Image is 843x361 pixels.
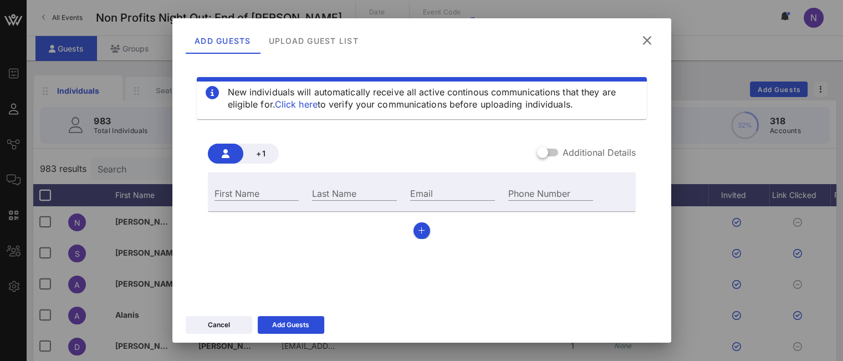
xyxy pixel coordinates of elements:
span: +1 [252,149,270,158]
div: Add Guests [272,319,309,331]
button: Cancel [186,316,252,334]
button: +1 [243,144,279,164]
div: Upload Guest List [259,27,367,54]
div: New individuals will automatically receive all active continous communications that they are elig... [228,86,638,110]
label: Additional Details [563,147,636,158]
button: Add Guests [258,316,324,334]
div: Cancel [208,319,230,331]
div: Add Guests [186,27,260,54]
a: Click here [275,99,318,110]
